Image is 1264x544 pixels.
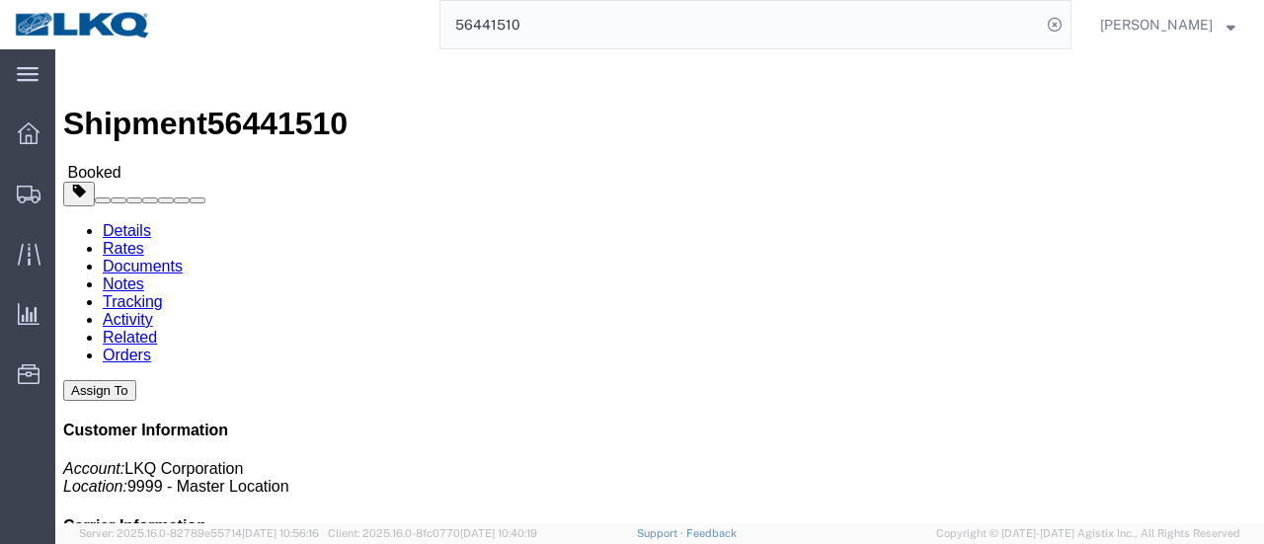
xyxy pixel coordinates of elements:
[328,527,537,539] span: Client: 2025.16.0-8fc0770
[460,527,537,539] span: [DATE] 10:40:19
[936,525,1240,542] span: Copyright © [DATE]-[DATE] Agistix Inc., All Rights Reserved
[55,49,1264,523] iframe: FS Legacy Container
[440,1,1041,48] input: Search for shipment number, reference number
[637,527,686,539] a: Support
[1100,14,1213,36] span: Marc Metzger
[242,527,319,539] span: [DATE] 10:56:16
[14,10,152,39] img: logo
[686,527,737,539] a: Feedback
[79,527,319,539] span: Server: 2025.16.0-82789e55714
[1099,13,1236,37] button: [PERSON_NAME]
